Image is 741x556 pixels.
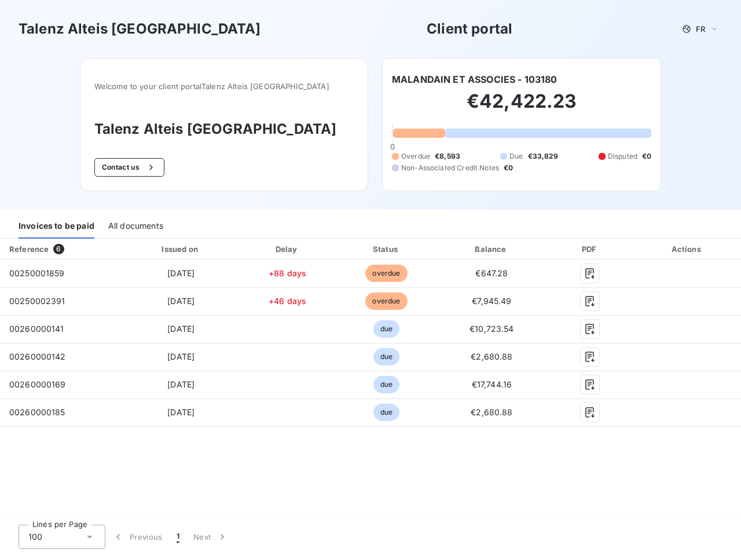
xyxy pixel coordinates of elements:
div: Issued on [125,243,237,255]
span: 00260000169 [9,379,66,389]
div: Status [338,243,434,255]
div: Balance [439,243,545,255]
div: All documents [108,214,163,239]
span: €0 [504,163,513,173]
h3: Talenz Alteis [GEOGRAPHIC_DATA] [94,119,354,140]
button: Contact us [94,158,164,177]
h6: MALANDAIN ET ASSOCIES - 103180 [392,72,557,86]
div: Invoices to be paid [19,214,94,239]
div: Actions [636,243,739,255]
span: €0 [642,151,651,162]
span: [DATE] [167,379,195,389]
h3: Talenz Alteis [GEOGRAPHIC_DATA] [19,19,261,39]
span: Due [509,151,523,162]
span: Welcome to your client portal Talenz Alteis [GEOGRAPHIC_DATA] [94,82,354,91]
span: due [373,348,399,365]
span: +88 days [269,268,306,278]
span: 100 [28,531,42,543]
span: [DATE] [167,296,195,306]
span: 00250002391 [9,296,65,306]
span: 00250001859 [9,268,65,278]
div: Reference [9,244,49,254]
span: €7,945.49 [472,296,511,306]
span: €17,744.16 [472,379,512,389]
span: due [373,376,399,393]
span: 6 [53,244,64,254]
span: 1 [177,531,179,543]
span: €33,829 [528,151,559,162]
span: [DATE] [167,352,195,361]
span: 00260000141 [9,324,64,334]
span: [DATE] [167,268,195,278]
button: 1 [170,525,186,549]
h3: Client portal [427,19,512,39]
span: +46 days [269,296,306,306]
span: €2,680.88 [471,407,512,417]
span: overdue [365,292,407,310]
span: Non-Associated Credit Notes [401,163,499,173]
span: due [373,404,399,421]
span: Disputed [608,151,637,162]
span: €8,593 [435,151,460,162]
span: 00260000185 [9,407,65,417]
button: Previous [105,525,170,549]
span: 0 [390,142,395,151]
span: Overdue [401,151,430,162]
span: €647.28 [475,268,508,278]
div: PDF [549,243,631,255]
span: €2,680.88 [471,352,512,361]
div: Delay [241,243,333,255]
span: FR [696,24,705,34]
h2: €42,422.23 [392,90,651,125]
span: due [373,320,399,338]
span: [DATE] [167,407,195,417]
button: Next [186,525,235,549]
span: €10,723.54 [469,324,514,334]
span: 00260000142 [9,352,66,361]
span: [DATE] [167,324,195,334]
span: overdue [365,265,407,282]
